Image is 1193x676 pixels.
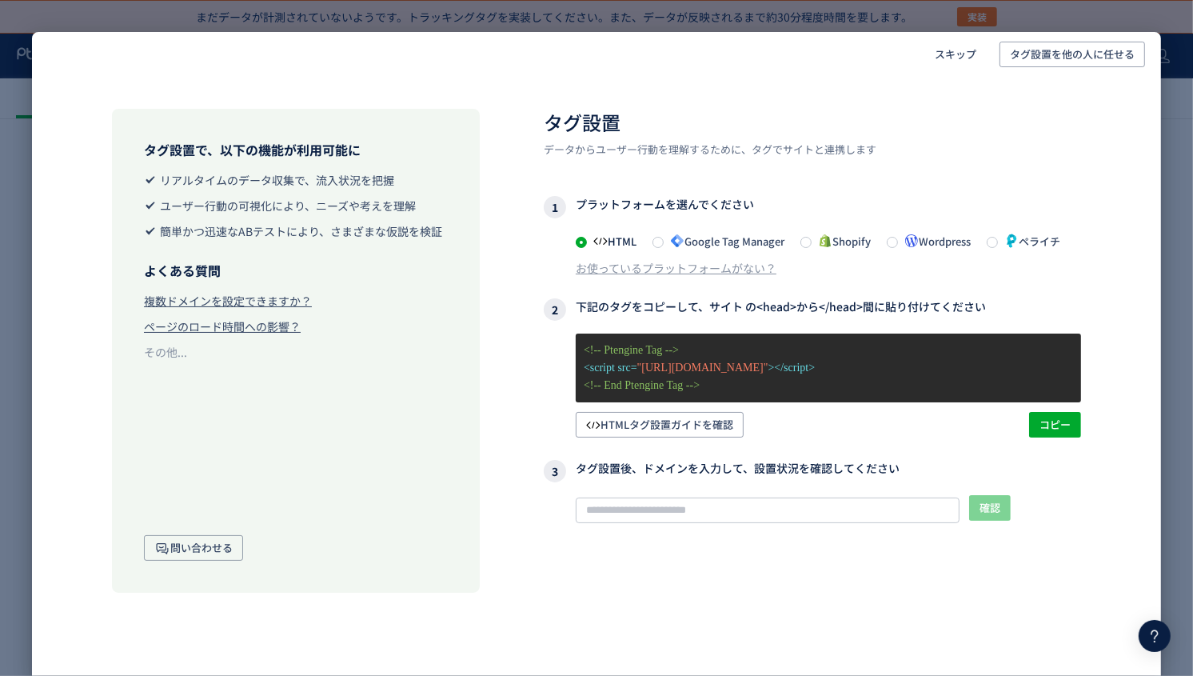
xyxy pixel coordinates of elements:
span: スキップ [935,42,976,67]
i: 3 [544,460,566,482]
span: 確認 [980,495,1000,521]
p: <!-- Ptengine Tag --> [584,342,1073,359]
span: コピー [1039,412,1071,438]
span: HTML [587,234,636,249]
button: タグ設置を他の人に任せる [999,42,1145,67]
li: 簡単かつ迅速なABテストにより、さまざまな仮説を検証 [144,223,448,239]
span: ペライチ [998,234,1060,249]
div: お使っているプラットフォームがない？ [576,260,776,276]
span: タグ設置を他の人に任せる [1010,42,1135,67]
h1: 数値レポート [125,149,242,176]
li: リアルタイムのデータ収集で、流入状況を把握 [144,172,448,188]
button: 問い合わせる [144,535,243,561]
i: 2 [544,298,566,321]
div: ページのロード時間への影響？ [144,318,301,334]
p: データからユーザー行動を理解するために、タグでサイトと連携します [544,142,1081,158]
span: 問い合わせる [154,535,233,561]
li: ユーザー行動の可視化により、ニーズや考えを理解 [144,198,448,214]
h3: タグ設置後、ドメインを入力して、設置状況を確認してください [544,460,1081,482]
p: <!-- End Ptengine Tag --> [584,377,1073,394]
h3: タグ設置で、以下の機能が利用可能に [144,141,448,159]
span: HTMLタグ設置ガイドを確認 [586,412,733,438]
span: "[URL][DOMAIN_NAME]" [637,362,768,374]
div: 複数ドメインを設定できますか？ [144,293,312,309]
button: 確認 [969,495,1011,521]
span: Shopify [812,234,871,249]
button: HTMLタグ設置ガイドを確認 [576,412,744,438]
i: 1 [544,196,566,218]
div: その他... [144,344,187,360]
h3: 下記のタグをコピーして、サイト の<head>から</head>間に貼り付けてください [544,298,1081,321]
h3: プラットフォームを選んでください [544,196,1081,218]
p: サイトのアクセス概況を数値で確認できます。ご覧する前に、解析コードを実装してください。 [125,192,469,229]
button: スキップ [924,42,987,67]
button: コピー [1029,412,1081,438]
h2: タグ設置 [544,109,1081,136]
span: Google Tag Manager [664,234,784,249]
span: Wordpress [898,234,971,249]
p: <script src= ></script> [584,359,1073,377]
h3: よくある質問 [144,262,448,280]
